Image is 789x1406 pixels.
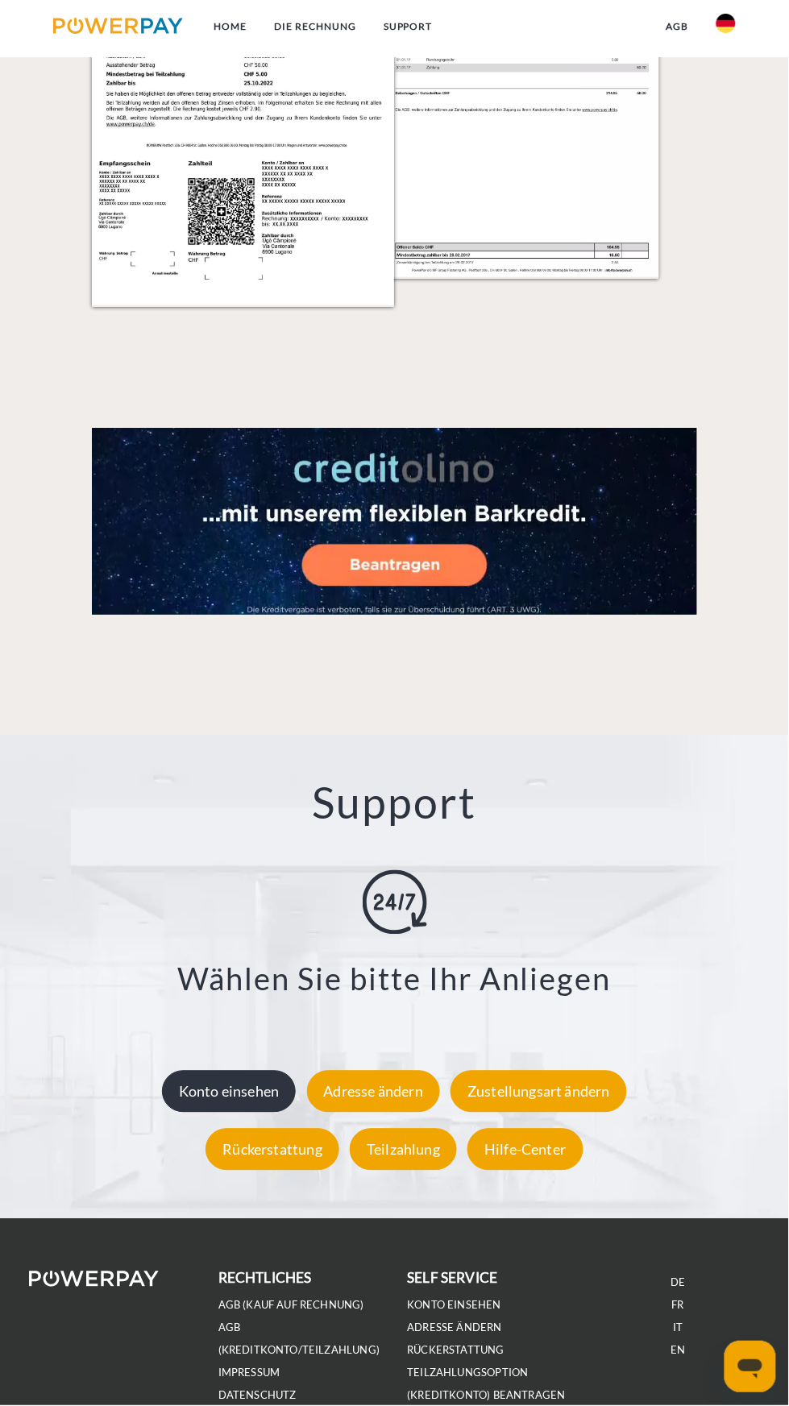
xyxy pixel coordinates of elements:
a: Fallback Image [92,428,697,615]
iframe: Schaltfläche zum Öffnen des Messaging-Fensters [725,1342,776,1393]
img: logo-powerpay-white.svg [29,1271,159,1288]
div: Zustellungsart ändern [451,1071,627,1113]
img: logo-powerpay.svg [53,18,183,34]
b: rechtliches [218,1270,312,1287]
div: Konto einsehen [162,1071,297,1113]
a: DATENSCHUTZ [218,1389,297,1403]
a: AGB (Kauf auf Rechnung) [218,1299,364,1313]
a: EN [671,1344,685,1358]
a: Teilzahlung [346,1141,461,1159]
a: SUPPORT [370,12,446,41]
h2: Support [8,776,781,830]
a: DE [671,1276,685,1290]
a: IMPRESSUM [218,1367,280,1380]
a: Rückerstattung [408,1344,505,1358]
div: Adresse ändern [307,1071,441,1113]
a: AGB (Kreditkonto/Teilzahlung) [218,1321,380,1358]
a: Rückerstattung [201,1141,343,1159]
a: Adresse ändern [303,1083,445,1101]
a: Zustellungsart ändern [446,1083,631,1101]
a: Home [200,12,260,41]
a: FR [672,1299,684,1313]
a: Hilfe-Center [463,1141,587,1159]
a: DIE RECHNUNG [260,12,370,41]
b: self service [408,1270,498,1287]
a: Konto einsehen [408,1299,502,1313]
img: online-shopping.svg [363,870,427,935]
a: Adresse ändern [408,1321,503,1335]
a: IT [673,1321,683,1335]
div: Teilzahlung [350,1129,457,1171]
img: de [716,14,736,33]
div: Hilfe-Center [467,1129,583,1171]
a: agb [653,12,703,41]
h3: Wählen Sie bitte Ihr Anliegen [8,960,781,999]
a: Konto einsehen [158,1083,301,1101]
div: Rückerstattung [206,1129,339,1171]
a: Teilzahlungsoption (KREDITKONTO) beantragen [408,1367,566,1403]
